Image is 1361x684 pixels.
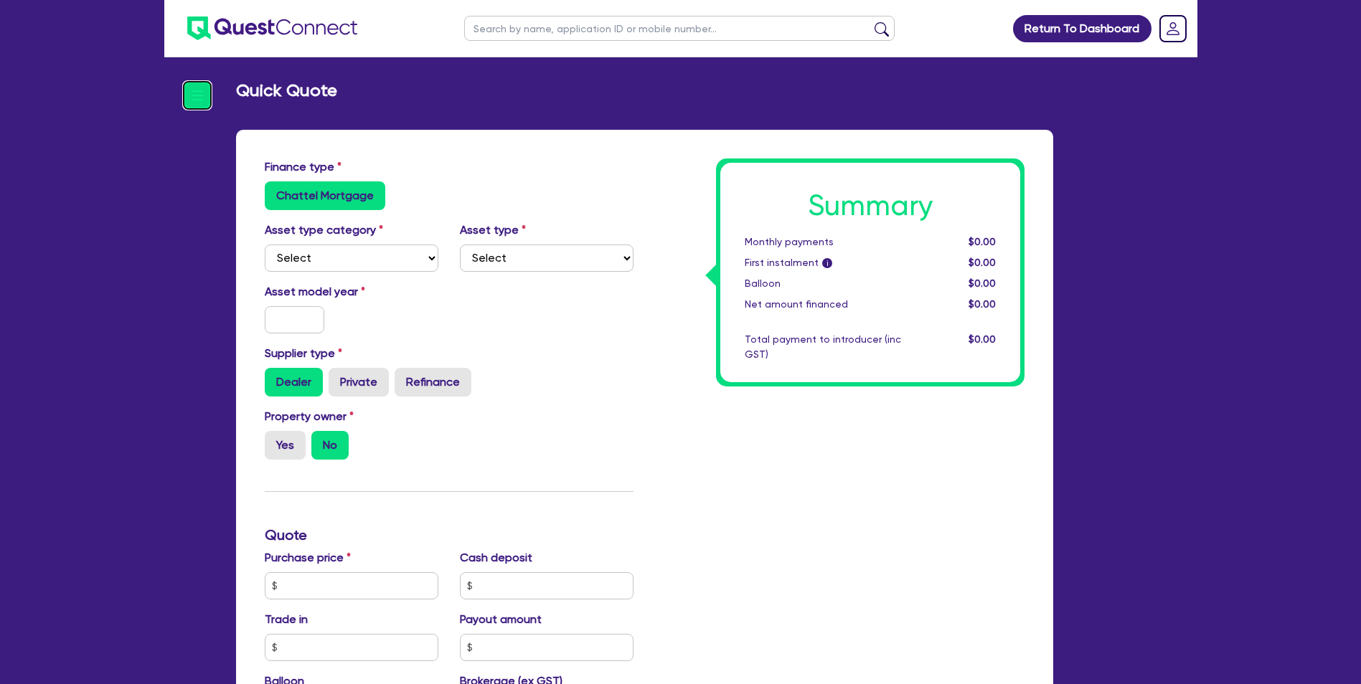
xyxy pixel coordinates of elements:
[745,189,996,223] h1: Summary
[311,431,349,460] label: No
[464,16,895,41] input: Search by name, application ID or mobile number...
[254,283,449,300] label: Asset model year
[395,368,471,396] label: Refinance
[265,158,342,176] label: Finance type
[460,611,542,628] label: Payout amount
[734,276,915,291] div: Balloon
[265,222,383,239] label: Asset type category
[265,549,351,566] label: Purchase price
[1013,15,1152,42] a: Return To Dashboard
[969,277,996,289] span: $0.00
[969,298,996,310] span: $0.00
[734,234,915,250] div: Monthly payments
[184,82,211,109] img: icon-menu-open
[969,333,996,345] span: $0.00
[734,297,915,312] div: Net amount financed
[265,368,323,396] label: Dealer
[187,16,357,40] img: quest-connect-logo-blue
[969,236,996,247] span: $0.00
[236,80,337,101] h2: Quick Quote
[734,255,915,270] div: First instalment
[265,181,385,210] label: Chattel Mortgage
[329,368,389,396] label: Private
[822,258,832,268] span: i
[460,222,526,239] label: Asset type
[969,257,996,268] span: $0.00
[460,549,532,566] label: Cash deposit
[265,408,354,425] label: Property owner
[265,526,634,543] h3: Quote
[734,332,915,362] div: Total payment to introducer (inc GST)
[265,431,306,460] label: Yes
[265,611,308,628] label: Trade in
[1154,10,1192,47] a: Dropdown toggle
[265,345,342,362] label: Supplier type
